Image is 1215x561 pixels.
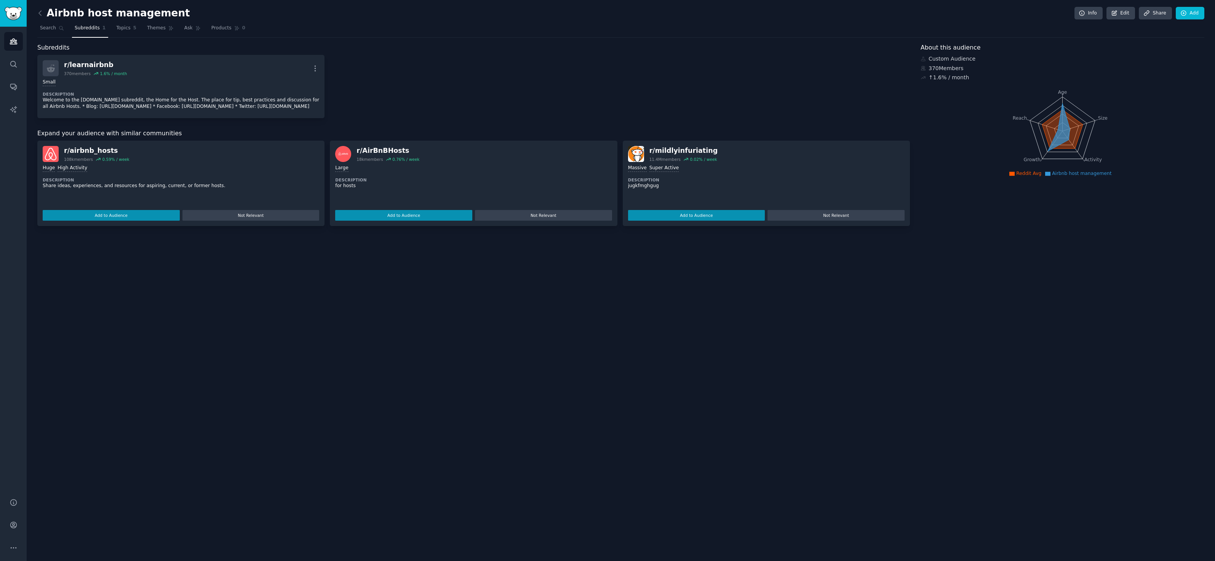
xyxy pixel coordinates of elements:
button: Not Relevant [767,210,905,221]
div: High Activity [58,165,87,172]
div: 1.6 % / month [100,71,127,76]
a: Search [37,22,67,38]
div: 370 Members [921,64,1204,72]
img: airbnb_hosts [43,146,59,162]
button: Not Relevant [182,210,320,221]
span: Topics [116,25,130,32]
div: ↑ 1.6 % / month [929,74,969,82]
div: Massive [628,165,647,172]
p: for hosts [335,183,612,189]
a: r/learnairbnb370members1.6% / monthSmallDescriptionWelcome to the [DOMAIN_NAME] subreddit, the Ho... [37,55,325,118]
tspan: Activity [1084,157,1102,162]
img: GummySearch logo [5,7,22,20]
a: Products0 [209,22,248,38]
p: Welcome to the [DOMAIN_NAME] subreddit, the Home for the Host. The place for tip, best practices ... [43,97,319,110]
span: Themes [147,25,166,32]
div: 18k members [357,157,383,162]
span: 0 [242,25,246,32]
span: Products [211,25,232,32]
button: Add to Audience [335,210,472,221]
span: Subreddits [37,43,70,53]
tspan: Size [1098,115,1108,120]
a: Subreddits1 [72,22,108,38]
button: Not Relevant [475,210,612,221]
span: Subreddits [75,25,100,32]
span: 5 [133,25,137,32]
div: 108k members [64,157,93,162]
img: AirBnBHosts [335,146,351,162]
p: jugkfmghgug [628,183,905,189]
span: 1 [102,25,106,32]
span: About this audience [921,43,980,53]
span: Expand your audience with similar communities [37,129,182,138]
a: Edit [1106,7,1135,20]
dt: Description [43,177,319,183]
span: Reddit Avg [1016,171,1041,176]
div: Huge [43,165,55,172]
a: Add [1176,7,1204,20]
div: 0.76 % / week [392,157,419,162]
div: 0.02 % / week [690,157,717,162]
tspan: Age [1058,90,1067,95]
dt: Description [628,177,905,183]
span: Search [40,25,56,32]
div: r/ mildlyinfuriating [649,146,718,155]
h2: Airbnb host management [37,7,190,19]
div: r/ airbnb_hosts [64,146,129,155]
a: Info [1074,7,1103,20]
a: Ask [182,22,203,38]
div: Small [43,79,56,86]
a: Themes [144,22,176,38]
div: Super Active [649,165,679,172]
img: mildlyinfuriating [628,146,644,162]
span: Ask [184,25,193,32]
a: Share [1139,7,1172,20]
div: 11.4M members [649,157,681,162]
div: 0.59 % / week [102,157,129,162]
p: Share ideas, experiences, and resources for aspiring, current, or former hosts. [43,183,319,189]
div: r/ learnairbnb [64,60,127,70]
div: r/ AirBnBHosts [357,146,419,155]
tspan: Growth [1024,157,1041,162]
a: Topics5 [114,22,139,38]
span: Airbnb host management [1052,171,1111,176]
dt: Description [335,177,612,183]
div: Large [335,165,348,172]
tspan: Reach [1013,115,1027,120]
dt: Description [43,91,319,97]
div: Custom Audience [921,55,1204,63]
div: 370 members [64,71,91,76]
button: Add to Audience [628,210,765,221]
button: Add to Audience [43,210,180,221]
